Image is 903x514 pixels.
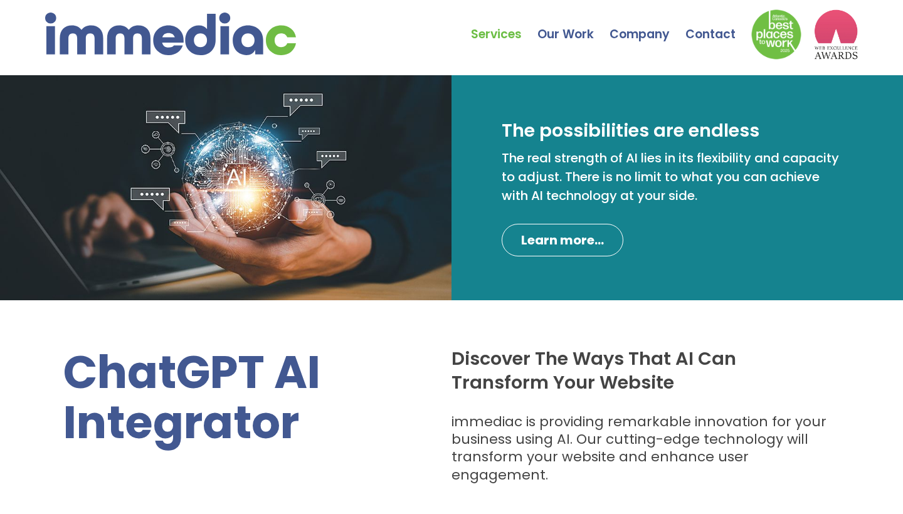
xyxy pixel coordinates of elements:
[502,149,839,204] span: The real strength of AI lies in its flexibility and capacity to adjust. There is no limit to what...
[451,347,830,394] h2: Discover The Ways That AI Can Transform Your Website
[814,9,858,60] img: logo2_wea_nobg.webp
[451,413,830,483] h3: immediac is providing remarkable innovation for your business using AI. Our cutting-edge technolo...
[537,3,610,47] a: Our Work
[502,224,623,256] a: Learn more...
[502,119,759,142] h2: The possibilities are endless
[45,13,296,55] img: immediac
[63,347,414,446] h1: ChatGPT AI Integrator
[610,3,685,47] a: Company
[751,9,801,60] img: Down
[685,3,751,47] a: Contact
[471,3,537,47] a: Services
